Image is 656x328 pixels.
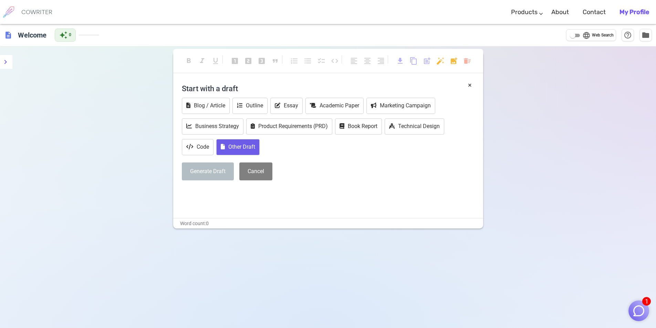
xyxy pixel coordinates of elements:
span: auto_fix_high [436,57,445,65]
h6: Click to edit title [15,28,49,42]
span: description [4,31,12,39]
span: 1 [642,297,651,306]
span: format_bold [185,57,193,65]
button: Blog / Article [182,98,230,114]
span: add_photo_alternate [450,57,458,65]
span: language [582,31,591,40]
span: format_quote [271,57,279,65]
span: download [396,57,404,65]
span: code [331,57,339,65]
button: Cancel [239,162,272,181]
span: format_underlined [211,57,220,65]
span: 0 [69,32,71,39]
span: folder [642,31,650,39]
span: content_copy [409,57,418,65]
button: Other Draft [216,139,260,155]
span: checklist [317,57,325,65]
span: post_add [423,57,431,65]
button: Generate Draft [182,162,234,181]
a: Products [511,2,538,22]
b: My Profile [619,8,649,16]
button: × [468,80,472,90]
span: format_italic [198,57,206,65]
button: Help & Shortcuts [622,29,634,41]
span: looks_two [244,57,252,65]
a: My Profile [619,2,649,22]
button: Product Requirements (PRD) [246,118,332,135]
button: 1 [628,300,649,321]
img: Close chat [632,304,645,317]
button: Technical Design [385,118,444,135]
h4: Start with a draft [182,80,475,97]
span: format_list_bulleted [304,57,312,65]
button: Code [182,139,214,155]
span: Web Search [592,32,614,39]
button: Manage Documents [639,29,652,41]
span: help_outline [624,31,632,39]
span: looks_one [231,57,239,65]
button: Marketing Campaign [366,98,435,114]
span: delete_sweep [463,57,471,65]
span: format_list_numbered [290,57,299,65]
span: looks_3 [258,57,266,65]
button: Book Report [335,118,382,135]
button: Academic Paper [305,98,364,114]
span: format_align_center [363,57,372,65]
a: Contact [583,2,606,22]
button: Business Strategy [182,118,243,135]
a: About [551,2,569,22]
h6: COWRITER [21,9,52,15]
div: Word count: 0 [173,219,483,229]
span: format_align_left [350,57,358,65]
button: Outline [232,98,268,114]
button: Essay [270,98,303,114]
span: format_align_right [377,57,385,65]
span: auto_awesome [59,31,67,39]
